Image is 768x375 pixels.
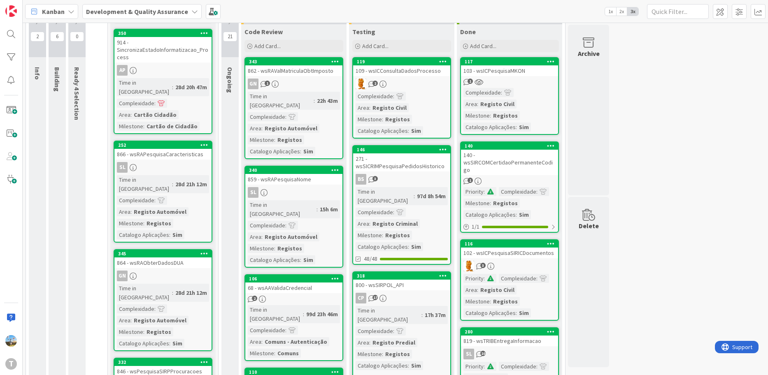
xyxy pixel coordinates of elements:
[117,219,143,228] div: Milestone
[117,339,169,348] div: Catalogo Aplicações
[579,221,599,231] div: Delete
[117,122,143,131] div: Milestone
[356,219,369,228] div: Area
[173,288,209,297] div: 28d 21h 12m
[356,174,366,185] div: BS
[143,327,144,336] span: :
[261,232,263,241] span: :
[86,7,188,16] b: Development & Quality Assurance
[382,231,383,240] span: :
[114,162,212,173] div: SL
[315,96,340,105] div: 22h 43m
[114,141,212,243] a: 252866 - wsRAPesquisaCaracteristicasSLTime in [GEOGRAPHIC_DATA]:28d 21h 12mComplexidade:Area:Regi...
[244,274,343,361] a: 10668 - wsAAValidaCredencialTime in [GEOGRAPHIC_DATA]:99d 23h 46mComplexidade:Area:Comuns - Auten...
[468,79,473,84] span: 1
[130,110,132,119] span: :
[117,327,143,336] div: Milestone
[461,248,558,258] div: 102 - wsICPesquisaSIRICDocumentos
[353,146,450,171] div: 146271 - wsSICRIMPesquisaPedidosHistorico
[117,284,172,302] div: Time in [GEOGRAPHIC_DATA]
[383,350,412,359] div: Registos
[114,249,212,351] a: 345864 - wsRAObterDadosDUAGNTime in [GEOGRAPHIC_DATA]:28d 21h 12mComplexidade:Area:Registo Automó...
[263,337,329,346] div: Comuns - Autenticação
[484,362,485,371] span: :
[318,205,340,214] div: 15h 6m
[353,79,450,89] div: RL
[383,115,412,124] div: Registos
[114,30,212,62] div: 350914 - SincronizaEstadoInformatizacao_Process
[249,167,342,173] div: 340
[248,124,261,133] div: Area
[144,122,200,131] div: Cartão de Cidadão
[517,123,531,132] div: Sim
[491,199,520,208] div: Registos
[353,146,450,153] div: 146
[118,30,212,36] div: 350
[117,196,154,205] div: Complexidade
[143,122,144,131] span: :
[463,123,516,132] div: Catalogo Aplicações
[480,263,486,268] span: 3
[114,257,212,268] div: 864 - wsRAObterDadosDUA
[245,167,342,174] div: 340
[245,167,342,185] div: 340859 - wsRAPesquisaNome
[353,153,450,171] div: 271 - wsSICRIMPesquisaPedidosHistorico
[357,273,450,279] div: 318
[478,100,517,109] div: Registo Civil
[353,280,450,290] div: 800 - wsSIRPOL_API
[303,310,304,319] span: :
[470,42,496,50] span: Add Card...
[114,30,212,37] div: 350
[117,99,154,108] div: Complexidade
[463,261,474,271] img: RL
[17,1,37,11] span: Support
[117,316,130,325] div: Area
[30,32,44,42] span: 2
[245,58,342,65] div: 343
[356,338,369,347] div: Area
[117,175,172,193] div: Time in [GEOGRAPHIC_DATA]
[463,349,474,359] div: SL
[172,83,173,92] span: :
[461,150,558,175] div: 140 - wsSIRCOMCertidaoPermanenteCodigo
[353,58,450,65] div: 119
[42,7,65,16] span: Kanban
[226,67,234,93] span: Ongoing
[460,239,559,321] a: 116102 - wsICPesquisaSIRICDocumentosRLPriority:Complexidade:Area:Registo CivilMilestone:RegistosC...
[647,4,709,19] input: Quick Filter...
[461,336,558,346] div: 819 - wsTRIBEntregaInformacao
[356,306,421,324] div: Time in [GEOGRAPHIC_DATA]
[248,232,261,241] div: Area
[73,67,81,120] span: Ready 4 Selection
[173,83,209,92] div: 28d 20h 47m
[468,178,473,183] span: 1
[352,145,451,265] a: 146271 - wsSICRIMPesquisaPedidosHistoricoBSTime in [GEOGRAPHIC_DATA]:97d 8h 54mComplexidade:Area:...
[463,210,516,219] div: Catalogo Aplicações
[285,221,286,230] span: :
[130,316,132,325] span: :
[144,327,173,336] div: Registos
[423,310,448,319] div: 17h 37m
[465,329,558,335] div: 280
[132,316,189,325] div: Registo Automóvel
[370,338,417,347] div: Registo Predial
[244,28,283,36] span: Code Review
[491,111,520,120] div: Registos
[369,338,370,347] span: :
[490,297,491,306] span: :
[274,135,275,144] span: :
[415,192,448,201] div: 97d 8h 54m
[382,115,383,124] span: :
[353,293,450,303] div: CP
[472,222,479,231] span: 1 / 1
[114,271,212,281] div: GN
[477,285,478,294] span: :
[461,261,558,271] div: RL
[409,361,423,370] div: Sim
[252,296,257,301] span: 2
[248,305,303,323] div: Time in [GEOGRAPHIC_DATA]
[130,207,132,216] span: :
[263,232,319,241] div: Registo Automóvel
[490,199,491,208] span: :
[274,349,275,358] span: :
